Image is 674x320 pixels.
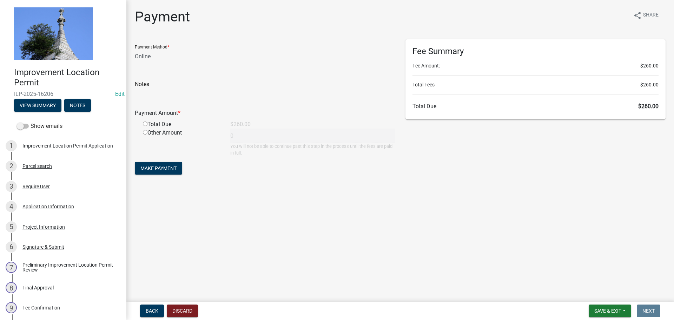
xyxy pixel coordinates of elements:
[6,161,17,172] div: 2
[6,181,17,192] div: 3
[594,308,621,314] span: Save & Exit
[140,165,177,171] span: Make Payment
[22,204,74,209] div: Application Information
[64,103,91,109] wm-modal-confirm: Notes
[135,8,190,25] h1: Payment
[115,91,125,97] a: Edit
[412,103,659,110] h6: Total Due
[146,308,158,314] span: Back
[167,305,198,317] button: Discard
[22,285,54,290] div: Final Approval
[22,164,52,169] div: Parcel search
[642,308,655,314] span: Next
[138,129,225,156] div: Other Amount
[6,282,17,293] div: 8
[6,201,17,212] div: 4
[637,305,660,317] button: Next
[115,91,125,97] wm-modal-confirm: Edit Application Number
[643,11,659,20] span: Share
[412,62,659,70] li: Fee Amount:
[412,46,659,57] h6: Fee Summary
[628,8,664,22] button: shareShare
[140,305,164,317] button: Back
[6,262,17,273] div: 7
[135,162,182,175] button: Make Payment
[638,103,659,110] span: $260.00
[130,109,400,117] div: Payment Amount
[14,99,61,112] button: View Summary
[22,305,60,310] div: Fee Confirmation
[17,122,62,130] label: Show emails
[640,81,659,89] span: $260.00
[64,99,91,112] button: Notes
[6,302,17,313] div: 9
[589,305,631,317] button: Save & Exit
[22,244,64,249] div: Signature & Submit
[22,224,65,229] div: Project Information
[22,143,113,148] div: Improvement Location Permit Application
[14,91,112,97] span: ILP-2025-16206
[6,241,17,253] div: 6
[14,67,121,88] h4: Improvement Location Permit
[22,184,50,189] div: Require User
[633,11,642,20] i: share
[138,120,225,129] div: Total Due
[6,140,17,151] div: 1
[6,221,17,233] div: 5
[412,81,659,89] li: Total Fees
[640,62,659,70] span: $260.00
[14,7,93,60] img: Decatur County, Indiana
[14,103,61,109] wm-modal-confirm: Summary
[22,262,115,272] div: Preliminary Improvement Location Permit Review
